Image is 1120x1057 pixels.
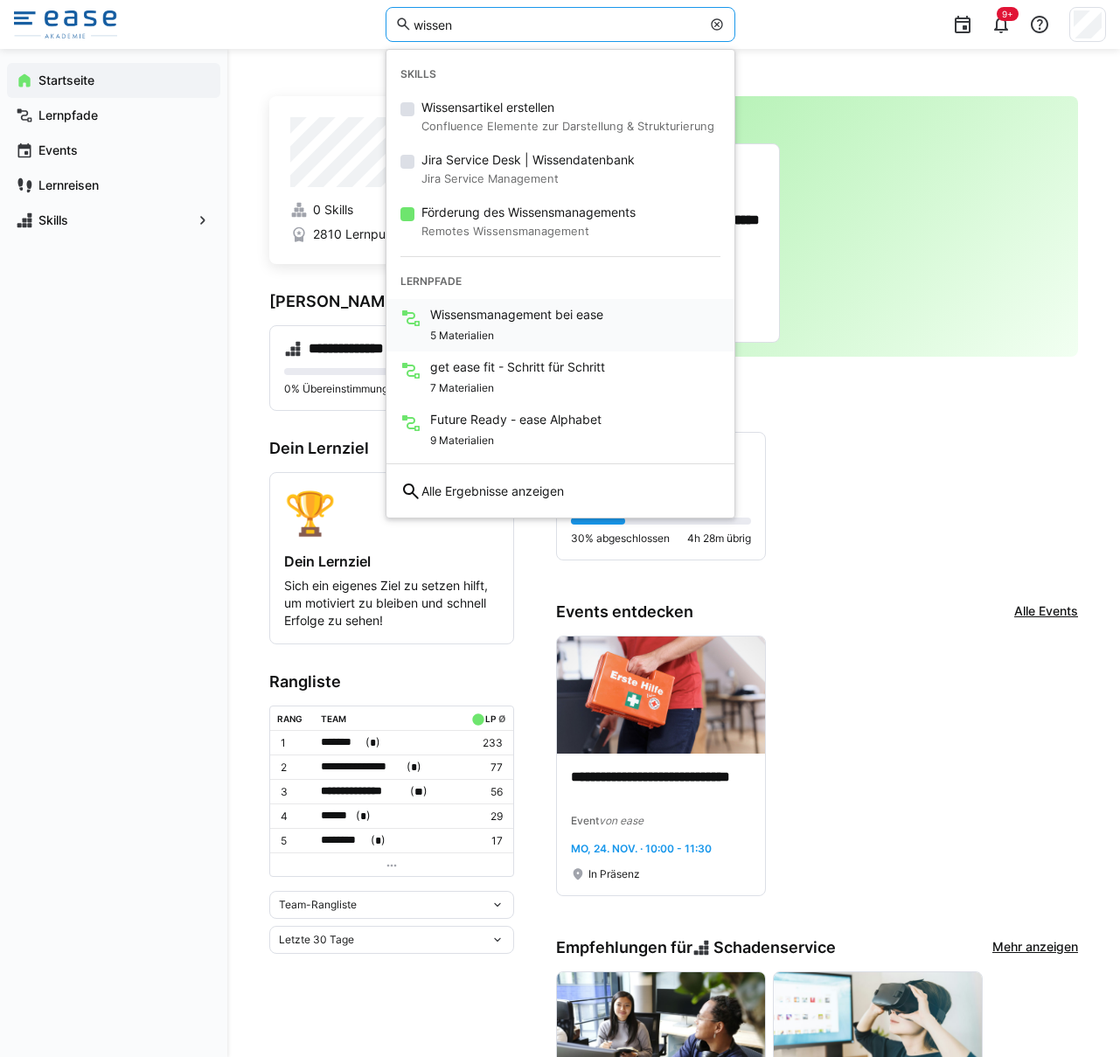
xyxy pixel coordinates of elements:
h4: Dein Lernziel [284,553,499,570]
span: 9 Materialien [430,434,494,448]
small: Remotes Wissensmanagement [421,221,636,242]
h3: [PERSON_NAME]-Profile [269,292,514,311]
span: get ease fit - Schritt für Schritt [430,358,605,376]
span: ( ) [410,782,428,801]
span: Mo, 24. Nov. · 10:00 - 11:30 [571,842,712,855]
span: Förderung des Wissensmanagements [421,204,636,221]
h3: Weiter lernen [556,399,1078,418]
a: 0 Skills [290,201,493,219]
span: 0 Skills [313,201,353,219]
input: Skills und Lernpfade durchsuchen… [412,17,700,32]
p: 56 [468,785,503,799]
h3: [PERSON_NAME] [570,110,1064,129]
span: Letzte 30 Tage [279,933,354,947]
img: image [557,636,765,754]
a: ø [498,710,506,725]
p: 17 [468,834,503,848]
span: 9+ [1002,9,1013,19]
span: In Präsenz [588,867,640,881]
h3: Empfehlungen für [556,938,836,957]
p: 77 [468,761,503,775]
span: Jira Service Desk | Wissendatenbank [421,151,635,169]
h3: Events entdecken [556,602,693,622]
span: 5 Materialien [430,329,494,343]
small: Jira Service Management [421,169,635,190]
div: Team [321,713,346,724]
span: Team-Rangliste [279,898,357,912]
span: Schadenservice [713,938,836,957]
span: 30% abgeschlossen [571,532,670,546]
div: Rang [277,713,303,724]
span: Wissensartikel erstellen [421,99,714,116]
span: Future Ready - ease Alphabet [430,411,602,428]
p: 0% Übereinstimmung [284,382,499,396]
span: ( ) [407,758,421,776]
span: ( ) [356,807,371,825]
div: Skills [386,57,734,92]
p: Sich ein eigenes Ziel zu setzen hilft, um motiviert zu bleiben und schnell Erfolge zu sehen! [284,577,499,629]
p: 5 [281,834,307,848]
p: 3 [281,785,307,799]
p: 2 [281,761,307,775]
div: Lernpfade [386,264,734,299]
p: 1 [281,736,307,750]
span: Wissensmanagement bei ease [430,306,603,323]
span: ( ) [365,734,380,752]
p: 4 [281,810,307,824]
a: Alle Events [1014,602,1078,622]
span: Event [571,814,599,827]
div: 🏆 [284,487,499,539]
span: 2810 Lernpunkte [313,226,411,243]
a: Mehr anzeigen [992,938,1078,957]
div: LP [485,713,496,724]
span: von ease [599,814,643,827]
p: 233 [468,736,503,750]
h3: Dein Lernziel [269,439,514,458]
h3: Rangliste [269,672,514,692]
span: 7 Materialien [430,381,494,395]
span: ( ) [371,831,386,850]
span: 4h 28m übrig [687,532,751,546]
span: Alle Ergebnisse anzeigen [421,483,564,500]
small: Confluence Elemente zur Darstellung & Strukturierung [421,116,714,137]
p: 29 [468,810,503,824]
